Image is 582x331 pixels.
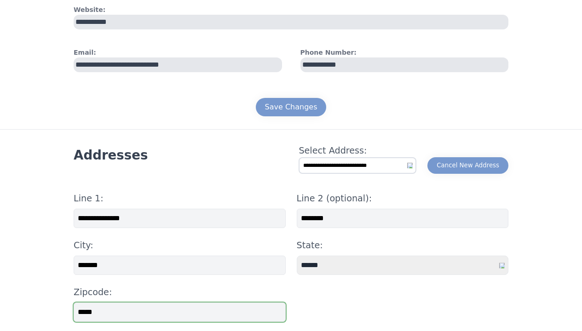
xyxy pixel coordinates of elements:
h4: Phone Number: [300,48,509,57]
h4: Email: [74,48,282,57]
h4: Zipcode: [74,286,286,299]
h4: Select Address: [299,144,416,157]
h3: Addresses [74,147,148,164]
div: Save Changes [265,102,317,113]
div: Cancel New Address [437,161,499,170]
h4: Line 1: [74,192,286,205]
h4: Line 2 (optional): [297,192,509,205]
button: Save Changes [256,98,327,116]
h4: City: [74,239,286,252]
h4: State: [297,239,509,252]
button: Cancel New Address [427,157,508,174]
h4: Website: [74,5,508,15]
